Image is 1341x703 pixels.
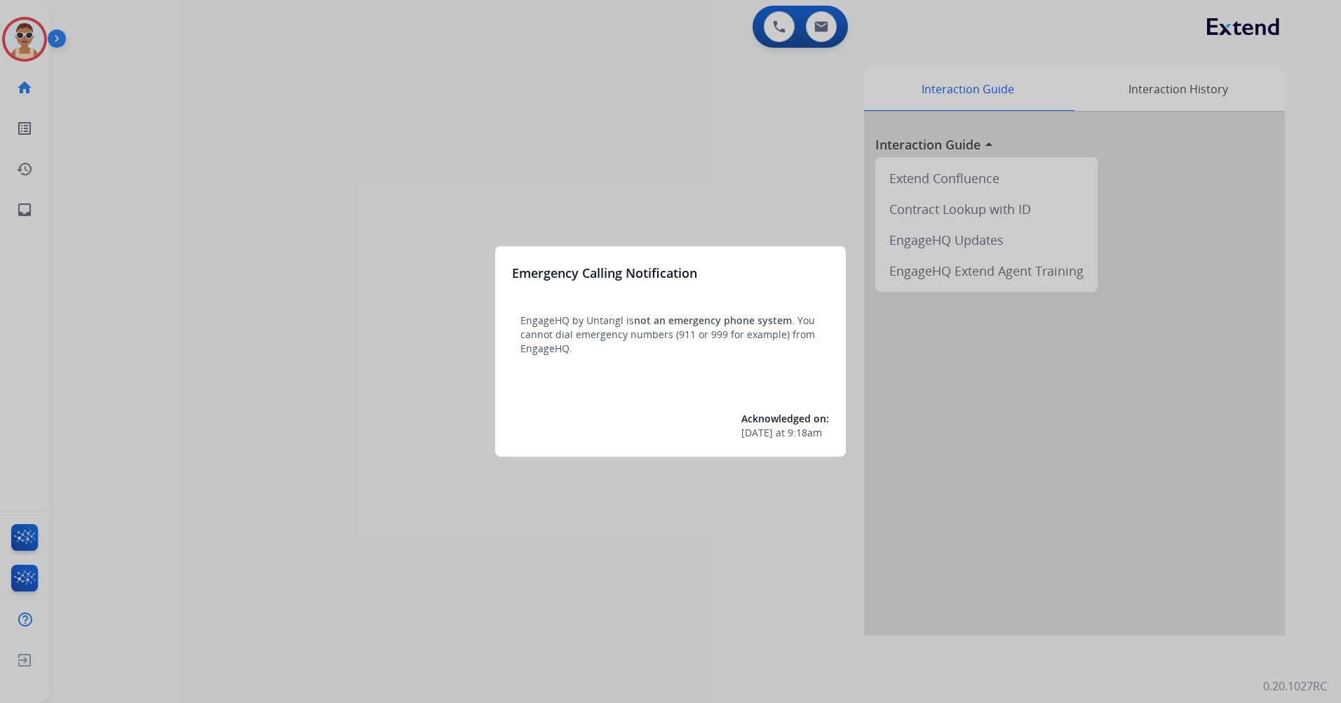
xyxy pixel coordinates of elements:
div: at [741,426,829,440]
p: 0.20.1027RC [1263,678,1327,695]
p: EngageHQ by Untangl is . You cannot dial emergency numbers (911 or 999 for example) from EngageHQ. [520,314,821,356]
span: Acknowledged on: [741,412,829,425]
span: not an emergency phone system [634,314,792,327]
span: [DATE] [741,426,773,440]
span: 9:18am [788,426,822,440]
h3: Emergency Calling Notification [512,263,697,283]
